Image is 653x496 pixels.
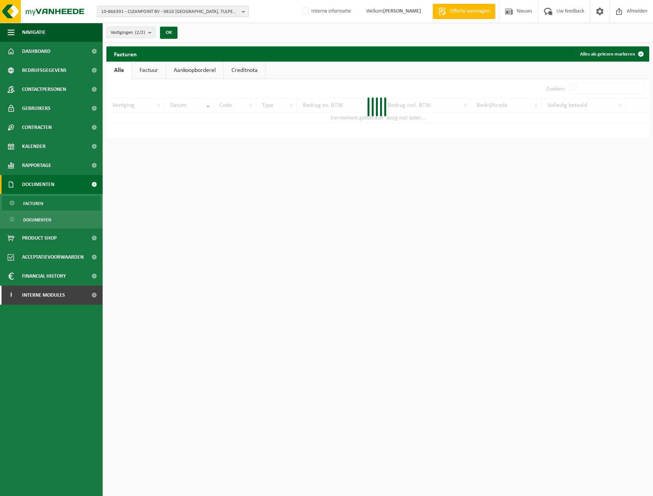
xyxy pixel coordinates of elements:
span: Bedrijfsgegevens [22,61,67,80]
span: Vestigingen [111,27,145,38]
h2: Facturen [106,46,144,61]
count: (2/2) [135,30,145,35]
span: Documenten [22,175,54,194]
span: Interne modules [22,286,65,305]
span: Contracten [22,118,52,137]
a: Creditnota [224,62,265,79]
span: Kalender [22,137,46,156]
a: Offerte aanvragen [433,4,495,19]
span: Acceptatievoorwaarden [22,248,84,267]
span: Product Shop [22,229,57,248]
span: Documenten [23,213,51,227]
strong: [PERSON_NAME] [383,8,421,14]
button: OK [160,27,178,39]
a: Aankoopborderel [166,62,223,79]
span: Contactpersonen [22,80,66,99]
span: Rapportage [22,156,51,175]
span: Dashboard [22,42,51,61]
span: Offerte aanvragen [448,8,491,15]
button: Alles als gelezen markeren [574,46,648,62]
span: I [8,286,14,305]
span: Navigatie [22,23,46,42]
a: Alle [106,62,132,79]
button: Vestigingen(2/2) [106,27,155,38]
a: Documenten [2,212,101,227]
a: Facturen [2,196,101,210]
button: 10-866391 - CLEANPOINT BV - 9810 [GEOGRAPHIC_DATA], TULPENSTRAAT 15 bus 5 [97,6,249,17]
label: Interne informatie [301,6,351,17]
span: Financial History [22,267,66,286]
span: Facturen [23,196,43,211]
a: Factuur [132,62,166,79]
span: 10-866391 - CLEANPOINT BV - 9810 [GEOGRAPHIC_DATA], TULPENSTRAAT 15 bus 5 [101,6,239,17]
span: Gebruikers [22,99,51,118]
